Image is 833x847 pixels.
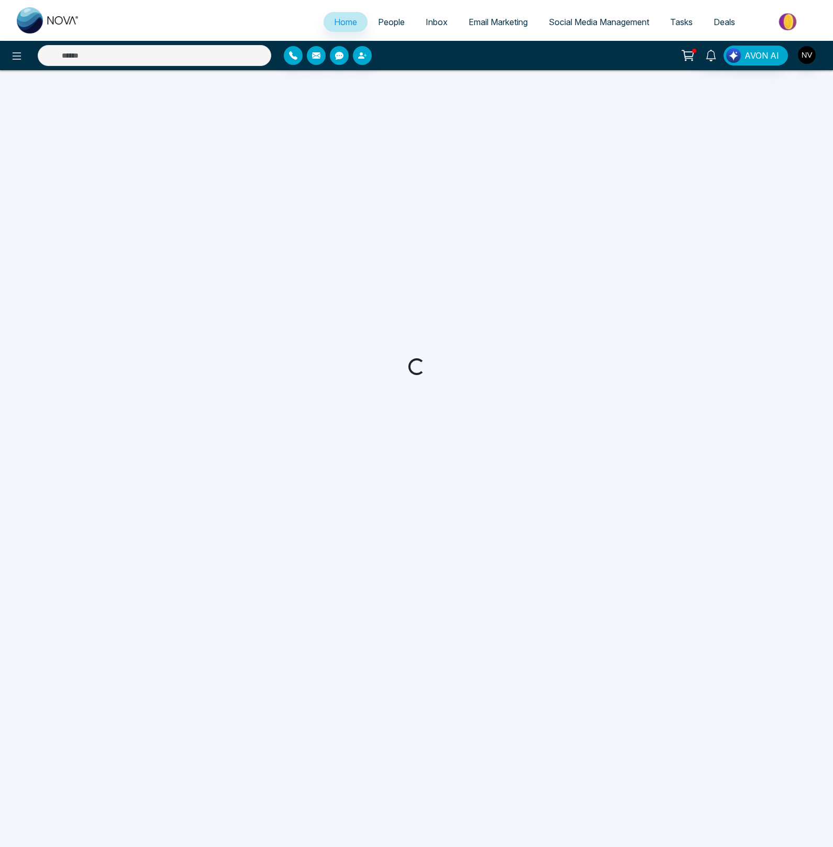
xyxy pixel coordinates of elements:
[378,17,405,27] span: People
[714,17,735,27] span: Deals
[324,12,368,32] a: Home
[426,17,448,27] span: Inbox
[726,48,741,63] img: Lead Flow
[745,49,779,62] span: AVON AI
[798,46,816,64] img: User Avatar
[17,7,80,34] img: Nova CRM Logo
[703,12,746,32] a: Deals
[549,17,649,27] span: Social Media Management
[751,10,827,34] img: Market-place.gif
[334,17,357,27] span: Home
[670,17,693,27] span: Tasks
[660,12,703,32] a: Tasks
[469,17,528,27] span: Email Marketing
[458,12,538,32] a: Email Marketing
[538,12,660,32] a: Social Media Management
[415,12,458,32] a: Inbox
[724,46,788,65] button: AVON AI
[368,12,415,32] a: People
